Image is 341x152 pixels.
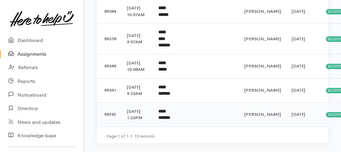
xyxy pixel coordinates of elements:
[292,63,305,69] time: [DATE]
[292,36,305,42] time: [DATE]
[96,54,121,78] td: 89349
[121,102,153,126] td: [DATE] 1:26PM
[292,87,305,93] time: [DATE]
[131,133,132,139] span: |
[121,78,153,102] td: [DATE] 9:33AM
[121,23,153,54] td: [DATE] 9:57AM
[106,133,155,139] small: Page 1 of 1 15 records
[244,36,281,42] span: [PERSON_NAME]
[244,87,281,93] span: [PERSON_NAME]
[292,111,305,117] time: [DATE]
[96,102,121,126] td: 89292
[121,54,153,78] td: [DATE] 10:08AM
[244,63,281,69] span: [PERSON_NAME]
[292,8,305,14] time: [DATE]
[96,78,121,102] td: 89341
[96,23,121,54] td: 89378
[244,8,281,14] span: [PERSON_NAME]
[244,111,281,117] span: [PERSON_NAME]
